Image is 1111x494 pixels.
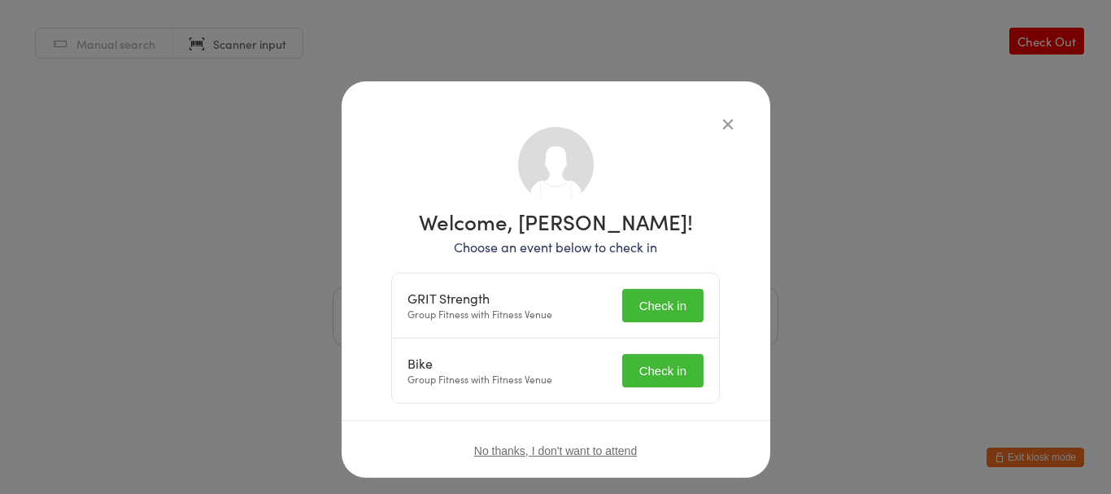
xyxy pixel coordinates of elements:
h1: Welcome, [PERSON_NAME]! [391,211,720,232]
button: Check in [622,289,704,322]
div: Group Fitness with Fitness Venue [407,356,552,387]
div: Bike [407,356,552,371]
img: no_photo.png [518,127,594,203]
button: Check in [622,354,704,387]
p: Choose an event below to check in [391,238,720,256]
div: GRIT Strength [407,291,552,306]
div: Group Fitness with Fitness Venue [407,291,552,321]
button: No thanks, I don't want to attend [474,444,637,457]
